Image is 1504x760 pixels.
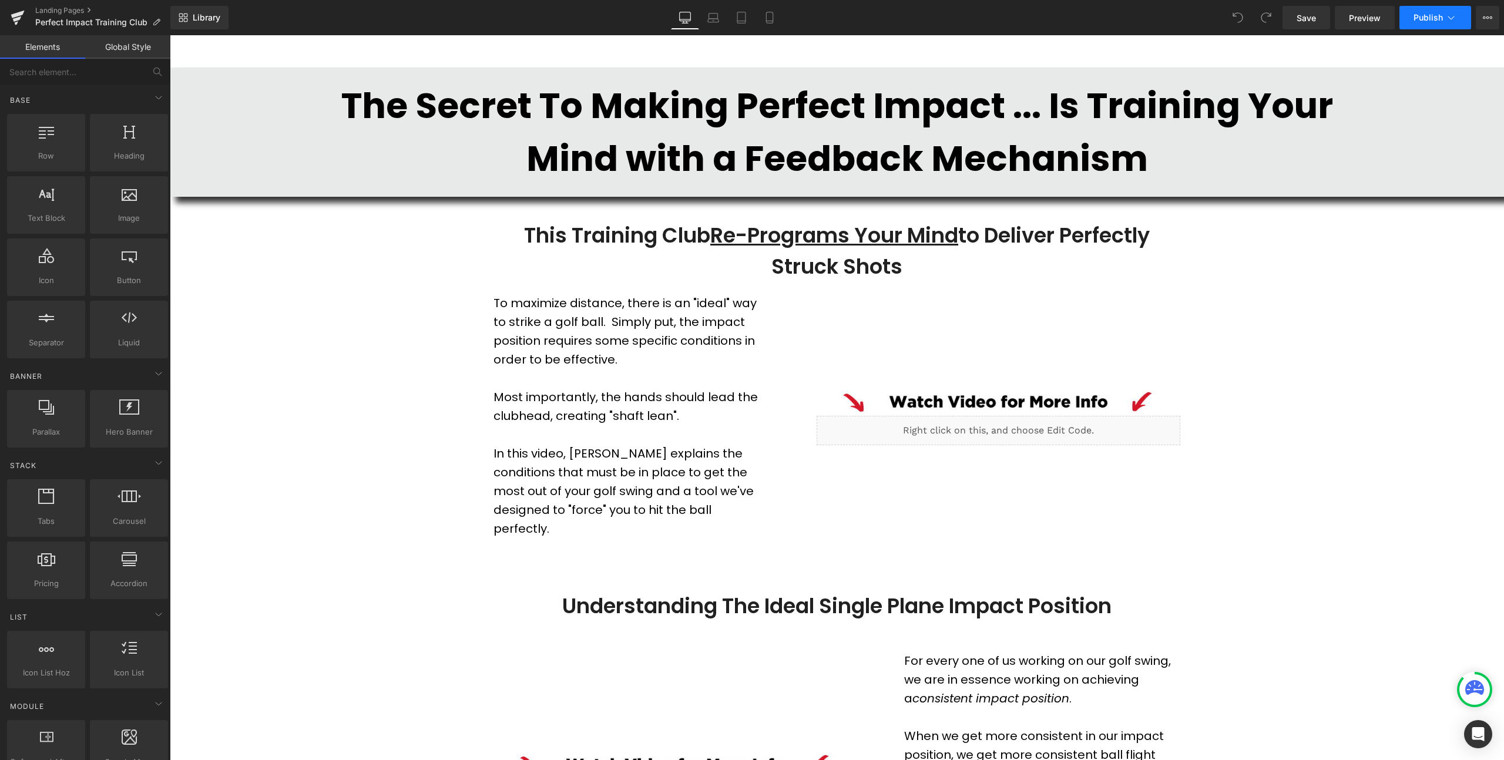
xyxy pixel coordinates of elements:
[9,701,45,712] span: Module
[11,274,82,287] span: Icon
[324,409,600,503] div: In this video, [PERSON_NAME] explains the conditions that must be in place to get the most out of...
[11,515,82,527] span: Tabs
[93,577,164,590] span: Accordion
[1349,12,1381,24] span: Preview
[170,6,229,29] a: New Library
[324,258,600,334] div: To maximize distance, there is an "ideal" way to strike a golf ball. Simply put, the impact posit...
[93,337,164,349] span: Liquid
[540,186,788,214] u: Re-Programs Your Mind
[1464,720,1492,748] div: Open Intercom Messenger
[11,426,82,438] span: Parallax
[1335,6,1395,29] a: Preview
[11,577,82,590] span: Pricing
[93,212,164,224] span: Image
[727,6,756,29] a: Tablet
[93,426,164,438] span: Hero Banner
[1254,6,1278,29] button: Redo
[93,667,164,679] span: Icon List
[324,185,1011,247] h4: This Training Club to Deliver Perfectly Struck Shots
[1297,12,1316,24] span: Save
[734,616,1010,672] p: For every one of us working on our golf swing, we are in essence working on achieving a .
[9,460,38,471] span: Stack
[324,556,1011,587] h4: Understanding The Ideal Single Plane Impact Position
[1226,6,1250,29] button: Undo
[85,35,170,59] a: Global Style
[743,655,899,671] i: consistent impact position
[93,150,164,162] span: Heading
[93,274,164,287] span: Button
[9,371,43,382] span: Banner
[172,46,1163,148] strong: The Secret To Making Perfect Impact ... Is Training Your Mind with a Feedback Mechanism
[324,352,600,390] div: Most importantly, the hands should lead the clubhead, creating "shaft lean".
[35,6,170,15] a: Landing Pages
[11,150,82,162] span: Row
[11,667,82,679] span: Icon List Hoz
[699,6,727,29] a: Laptop
[1476,6,1499,29] button: More
[93,515,164,527] span: Carousel
[734,691,1010,748] p: When we get more consistent in our impact position, we get more consistent ball flight results an...
[193,12,220,23] span: Library
[35,18,147,27] span: Perfect Impact Training Club
[9,611,29,623] span: List
[671,6,699,29] a: Desktop
[9,95,32,106] span: Base
[11,337,82,349] span: Separator
[1399,6,1471,29] button: Publish
[11,212,82,224] span: Text Block
[756,6,784,29] a: Mobile
[1414,13,1443,22] span: Publish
